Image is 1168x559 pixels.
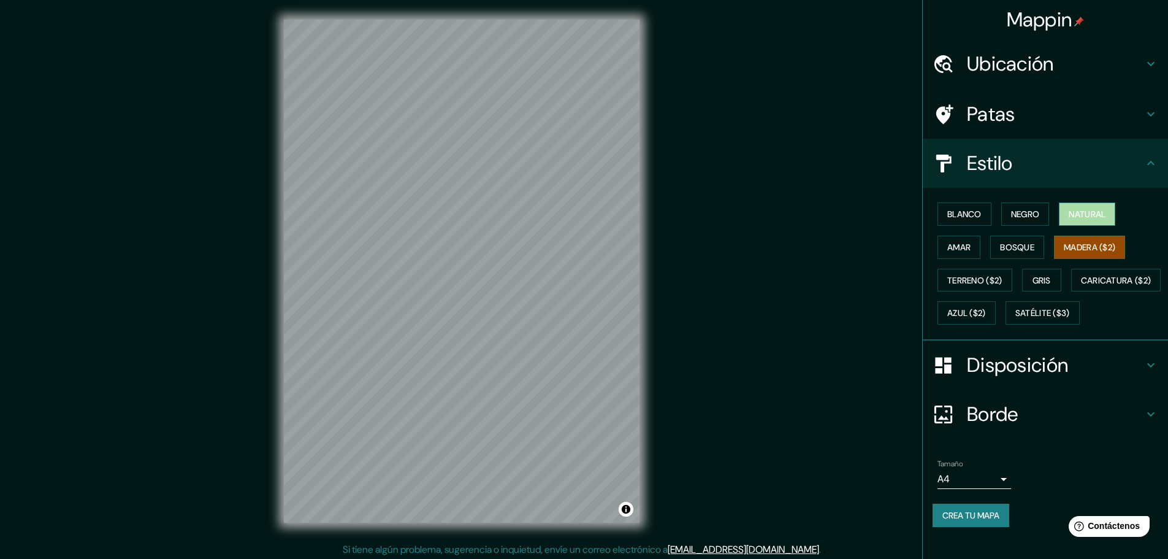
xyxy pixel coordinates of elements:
font: Caricatura ($2) [1081,275,1151,286]
button: Activar o desactivar atribución [619,502,633,517]
font: Crea tu mapa [942,510,999,521]
img: pin-icon.png [1074,17,1084,26]
font: . [819,543,821,556]
font: Si tiene algún problema, sugerencia o inquietud, envíe un correo electrónico a [343,543,668,556]
font: Negro [1011,209,1040,220]
font: Tamaño [937,459,963,469]
div: A4 [937,469,1011,489]
font: Natural [1069,209,1105,220]
font: Estilo [967,150,1013,176]
font: Terreno ($2) [947,275,1002,286]
font: Ubicación [967,51,1054,77]
font: Blanco [947,209,982,220]
font: Gris [1032,275,1051,286]
font: Patas [967,101,1015,127]
canvas: Mapa [284,20,639,523]
font: Disposición [967,352,1068,378]
font: Borde [967,401,1018,427]
font: . [823,542,825,556]
div: Disposición [923,341,1168,390]
font: Amar [947,242,971,253]
div: Estilo [923,139,1168,188]
button: Natural [1059,202,1115,226]
div: Patas [923,90,1168,139]
font: Satélite ($3) [1015,308,1070,319]
button: Terreno ($2) [937,269,1012,292]
button: Azul ($2) [937,301,996,325]
font: Azul ($2) [947,308,986,319]
font: Bosque [1000,242,1034,253]
button: Gris [1022,269,1061,292]
button: Blanco [937,202,991,226]
button: Amar [937,236,980,259]
font: Madera ($2) [1064,242,1115,253]
button: Madera ($2) [1054,236,1125,259]
div: Ubicación [923,39,1168,88]
font: . [821,542,823,556]
button: Negro [1001,202,1050,226]
font: A4 [937,472,950,485]
button: Bosque [990,236,1044,259]
iframe: Lanzador de widgets de ayuda [1059,511,1155,546]
div: Borde [923,390,1168,439]
a: [EMAIL_ADDRESS][DOMAIN_NAME] [668,543,819,556]
button: Crea tu mapa [933,504,1009,527]
button: Satélite ($3) [1006,301,1080,325]
font: Mappin [1007,7,1072,33]
button: Caricatura ($2) [1071,269,1161,292]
